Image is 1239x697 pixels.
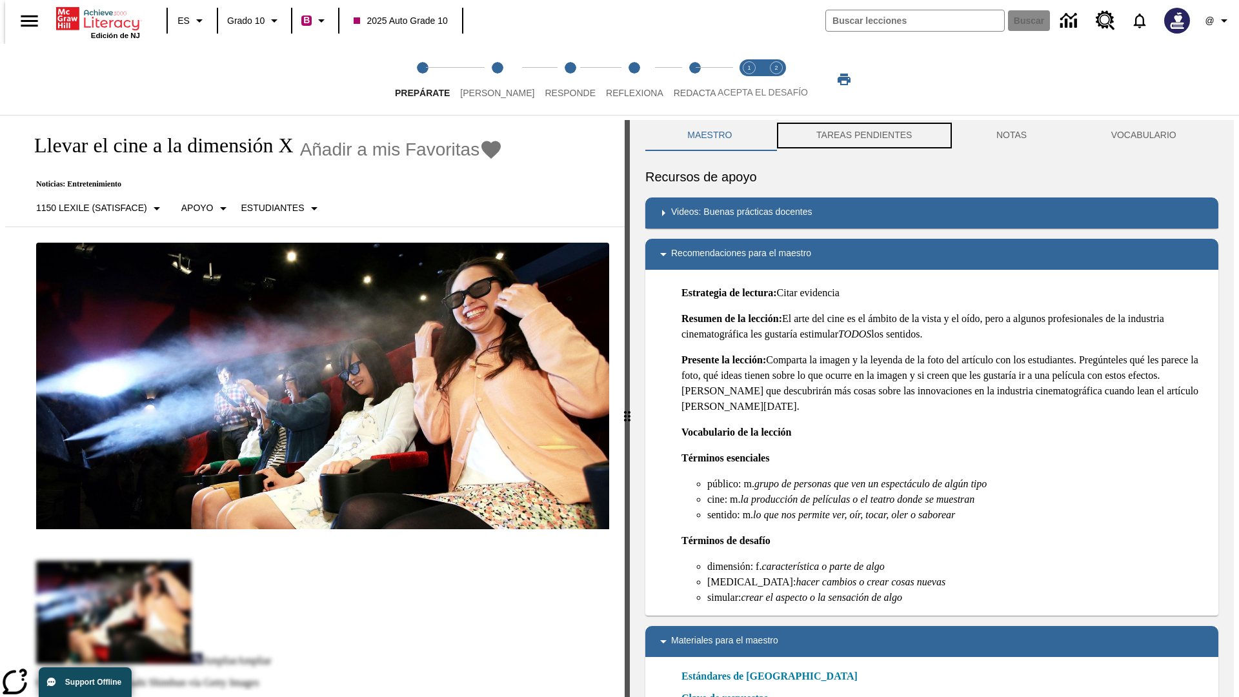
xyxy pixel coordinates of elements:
[674,88,716,98] span: Redacta
[774,65,778,71] text: 2
[730,44,768,115] button: Acepta el desafío lee step 1 of 2
[741,494,975,505] em: la producción de películas o el teatro donde se muestran
[241,201,305,215] p: Estudiantes
[385,44,460,115] button: Prepárate step 1 of 5
[718,87,808,97] span: ACEPTA EL DESAFÍO
[300,139,480,160] span: Añadir a mis Favoritas
[681,452,769,463] strong: Términos esenciales
[763,354,766,365] strong: :
[39,667,132,697] button: Support Offline
[10,2,48,40] button: Abrir el menú lateral
[645,120,1218,151] div: Instructional Panel Tabs
[1156,4,1198,37] button: Escoja un nuevo avatar
[681,285,1208,301] p: Citar evidencia
[681,354,763,365] strong: Presente la lección
[747,65,750,71] text: 1
[707,559,1208,574] li: dimensión: f.
[707,492,1208,507] li: cine: m.
[681,287,777,298] strong: Estrategia de lectura:
[823,68,865,91] button: Imprimir
[65,678,121,687] span: Support Offline
[645,167,1218,187] h6: Recursos de apoyo
[681,352,1208,414] p: Comparta la imagen y la leyenda de la foto del artículo con los estudiantes. Pregúnteles qué les ...
[56,5,140,39] div: Portada
[450,44,545,115] button: Lee step 2 of 5
[681,535,771,546] strong: Términos de desafío
[1123,4,1156,37] a: Notificaciones
[645,197,1218,228] div: Videos: Buenas prácticas docentes
[227,14,265,28] span: Grado 10
[1053,3,1088,39] a: Centro de información
[354,14,447,28] span: 2025 Auto Grade 10
[1205,14,1214,28] span: @
[753,509,955,520] em: lo que nos permite ver, oír, tocar, oler o saborear
[681,669,865,684] a: Estándares de [GEOGRAPHIC_DATA]
[36,243,609,529] img: El panel situado frente a los asientos rocía con agua nebulizada al feliz público en un cine equi...
[645,626,1218,657] div: Materiales para el maestro
[671,634,778,649] p: Materiales para el maestro
[663,44,727,115] button: Redacta step 5 of 5
[534,44,606,115] button: Responde step 3 of 5
[1198,9,1239,32] button: Perfil/Configuración
[5,120,625,691] div: reading
[545,88,596,98] span: Responde
[741,592,902,603] em: crear el aspecto o la sensación de algo
[754,478,987,489] em: grupo de personas que ven un espectáculo de algún tipo
[222,9,287,32] button: Grado: Grado 10, Elige un grado
[826,10,1004,31] input: Buscar campo
[1088,3,1123,38] a: Centro de recursos, Se abrirá en una pestaña nueva.
[21,134,294,157] h1: Llevar el cine a la dimensión X
[707,590,1208,605] li: simular:
[176,197,236,220] button: Tipo de apoyo, Apoyo
[300,138,503,161] button: Añadir a mis Favoritas - Llevar el cine a la dimensión X
[21,179,503,189] p: Noticias: Entretenimiento
[707,476,1208,492] li: público: m.
[796,576,945,587] em: hacer cambios o crear cosas nuevas
[954,120,1069,151] button: NOTAS
[838,328,871,339] em: TODOS
[625,120,630,697] div: Pulsa la tecla de intro o la barra espaciadora y luego presiona las flechas de derecha e izquierd...
[606,88,663,98] span: Reflexiona
[671,205,812,221] p: Videos: Buenas prácticas docentes
[774,120,954,151] button: TAREAS PENDIENTES
[303,12,310,28] span: B
[91,32,140,39] span: Edición de NJ
[645,239,1218,270] div: Recomendaciones para el maestro
[172,9,213,32] button: Lenguaje: ES, Selecciona un idioma
[630,120,1234,697] div: activity
[681,427,792,438] strong: Vocabulario de la lección
[1164,8,1190,34] img: Avatar
[1069,120,1218,151] button: VOCABULARIO
[707,574,1208,590] li: [MEDICAL_DATA]:
[707,507,1208,523] li: sentido: m.
[296,9,334,32] button: Boost El color de la clase es rojo violeta. Cambiar el color de la clase.
[177,14,190,28] span: ES
[681,313,782,324] strong: Resumen de la lección:
[36,201,147,215] p: 1150 Lexile (Satisface)
[681,311,1208,342] p: El arte del cine es el ámbito de la vista y el oído, pero a algunos profesionales de la industria...
[181,201,214,215] p: Apoyo
[596,44,674,115] button: Reflexiona step 4 of 5
[761,561,884,572] em: característica o parte de algo
[460,88,534,98] span: [PERSON_NAME]
[236,197,327,220] button: Seleccionar estudiante
[395,88,450,98] span: Prepárate
[758,44,795,115] button: Acepta el desafío contesta step 2 of 2
[671,247,811,262] p: Recomendaciones para el maestro
[31,197,170,220] button: Seleccione Lexile, 1150 Lexile (Satisface)
[645,120,774,151] button: Maestro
